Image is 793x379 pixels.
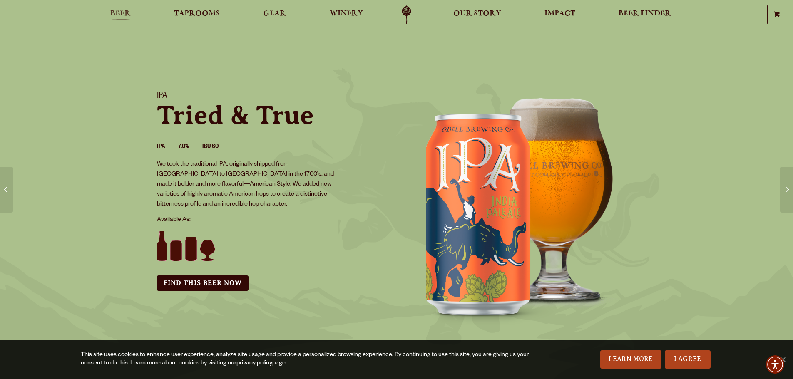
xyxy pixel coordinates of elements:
[263,10,286,17] span: Gear
[330,10,363,17] span: Winery
[157,275,249,291] a: Find this Beer Now
[105,5,136,24] a: Beer
[157,102,387,129] p: Tried & True
[157,160,341,210] p: We took the traditional IPA, originally shipped from [GEOGRAPHIC_DATA] to [GEOGRAPHIC_DATA] in th...
[169,5,225,24] a: Taprooms
[539,5,581,24] a: Impact
[448,5,507,24] a: Our Story
[157,215,387,225] p: Available As:
[174,10,220,17] span: Taprooms
[391,5,422,24] a: Odell Home
[453,10,501,17] span: Our Story
[202,142,232,153] li: IBU 60
[236,360,272,367] a: privacy policy
[324,5,368,24] a: Winery
[544,10,575,17] span: Impact
[157,142,178,153] li: IPA
[178,142,202,153] li: 7.0%
[613,5,676,24] a: Beer Finder
[110,10,131,17] span: Beer
[258,5,291,24] a: Gear
[397,81,646,331] img: IPA can and glass
[157,91,387,102] h1: IPA
[81,351,532,368] div: This site uses cookies to enhance user experience, analyze site usage and provide a personalized ...
[600,350,661,369] a: Learn More
[619,10,671,17] span: Beer Finder
[665,350,711,369] a: I Agree
[766,355,784,374] div: Accessibility Menu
